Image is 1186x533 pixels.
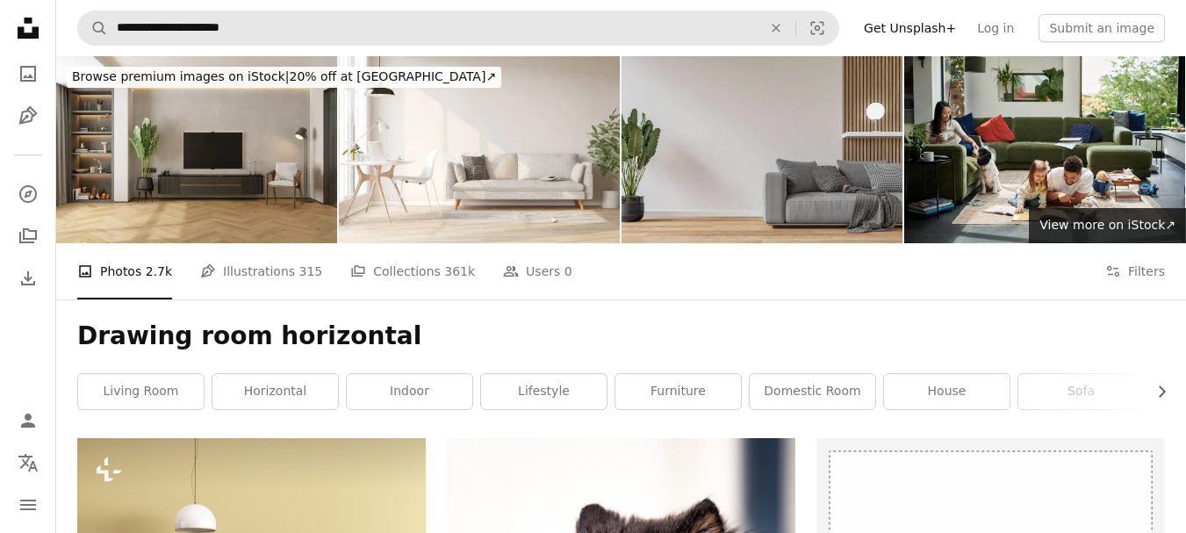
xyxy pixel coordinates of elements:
a: Browse premium images on iStock|20% off at [GEOGRAPHIC_DATA]↗ [56,56,512,98]
a: View more on iStock↗ [1029,208,1186,243]
button: Language [11,445,46,480]
a: Users 0 [503,243,572,299]
a: Collections 361k [350,243,475,299]
img: Living Room Interior With Lcd Tv Set, Potted Plant, Armchair And Decorations [56,56,337,243]
button: Menu [11,487,46,522]
span: 315 [299,262,323,281]
a: living room [78,374,204,409]
button: scroll list to the right [1146,374,1165,409]
form: Find visuals sitewide [77,11,839,46]
a: sofa [1018,374,1144,409]
span: 361k [444,262,475,281]
a: furniture [615,374,741,409]
a: Photos [11,56,46,91]
img: Modern interior: a living room with a gray sofa, white and hardwood paneled wall background and d... [622,56,902,243]
a: indoor [347,374,472,409]
h1: Drawing room horizontal [77,321,1165,352]
a: Collections [11,219,46,254]
span: View more on iStock ↗ [1039,218,1175,232]
a: Get Unsplash+ [853,14,967,42]
a: Illustrations 315 [200,243,322,299]
a: domestic room [750,374,875,409]
a: Download History [11,261,46,296]
a: Home — Unsplash [11,11,46,49]
a: house [884,374,1010,409]
a: Log in [967,14,1024,42]
a: horizontal [212,374,338,409]
button: Submit an image [1039,14,1165,42]
span: Browse premium images on iStock | [72,69,289,83]
button: Visual search [796,11,838,45]
a: Log in / Sign up [11,403,46,438]
span: 0 [564,262,572,281]
img: White fabric sofa, fiddle leaf fig plant, wooden working desk and chair in modern and luxury crea... [339,56,620,243]
span: 20% off at [GEOGRAPHIC_DATA] ↗ [72,69,496,83]
button: Filters [1105,243,1165,299]
button: Clear [757,11,795,45]
a: Explore [11,176,46,212]
a: lifestyle [481,374,607,409]
a: Illustrations [11,98,46,133]
button: Search Unsplash [78,11,108,45]
img: father and daughter spending quality time together [904,56,1185,243]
